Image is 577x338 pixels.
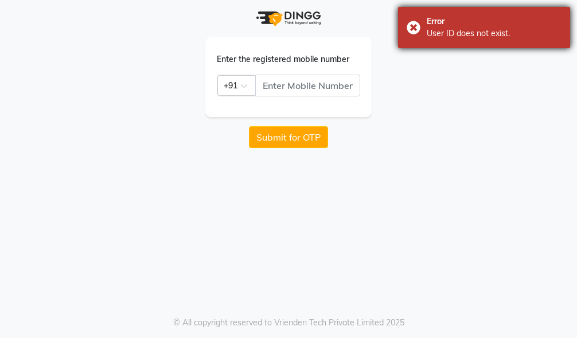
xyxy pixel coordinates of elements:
[217,53,360,65] div: Enter the registered mobile number
[427,15,562,28] div: Error
[249,126,328,148] button: Submit for OTP
[255,75,360,96] input: Enter Mobile Number
[427,28,562,40] div: User ID does not exist.
[256,11,321,26] img: logo.png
